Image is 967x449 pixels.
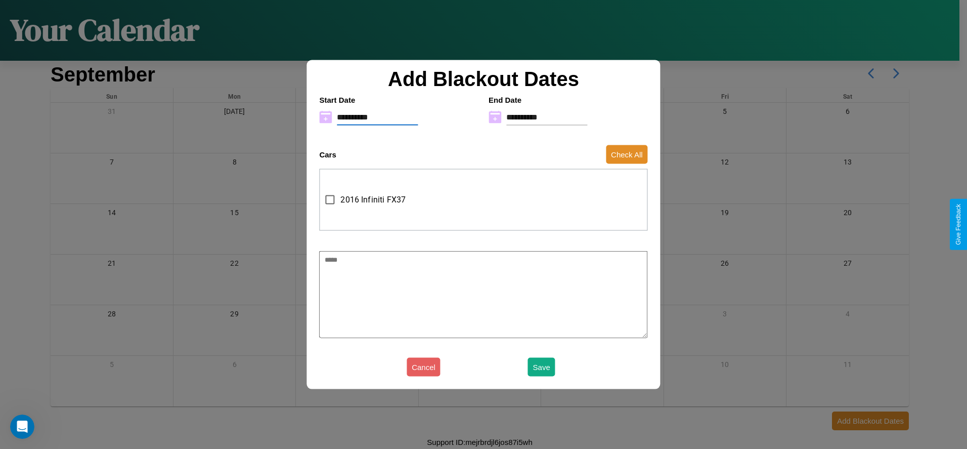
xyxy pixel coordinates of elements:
button: Cancel [407,358,441,377]
button: Save [528,358,555,377]
div: Give Feedback [955,204,962,245]
h4: Cars [319,150,336,159]
h2: Add Blackout Dates [314,67,652,90]
iframe: Intercom live chat [10,415,34,439]
button: Check All [606,145,648,164]
h4: Start Date [319,95,478,104]
h4: End Date [489,95,648,104]
span: 2016 Infiniti FX37 [340,194,406,206]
